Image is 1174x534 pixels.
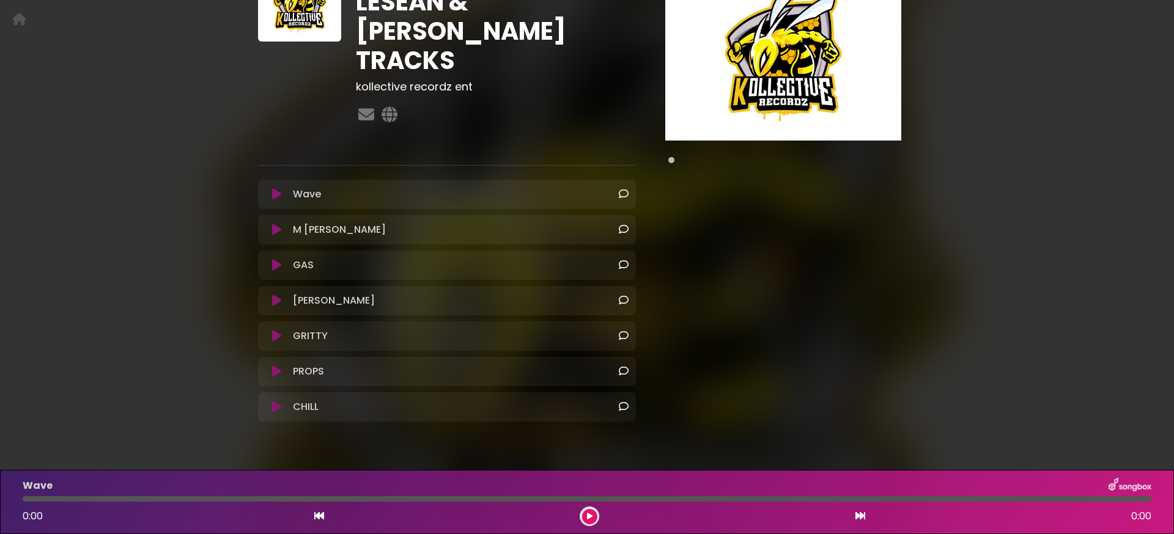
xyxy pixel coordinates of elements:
p: CHILL [293,400,319,414]
p: M [PERSON_NAME] [293,222,386,237]
p: GAS [293,258,314,272]
p: Wave [293,187,321,202]
p: PROPS [293,364,324,379]
p: GRITTY [293,329,328,343]
p: [PERSON_NAME] [293,293,375,308]
h3: kollective recordz ent [356,80,635,93]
